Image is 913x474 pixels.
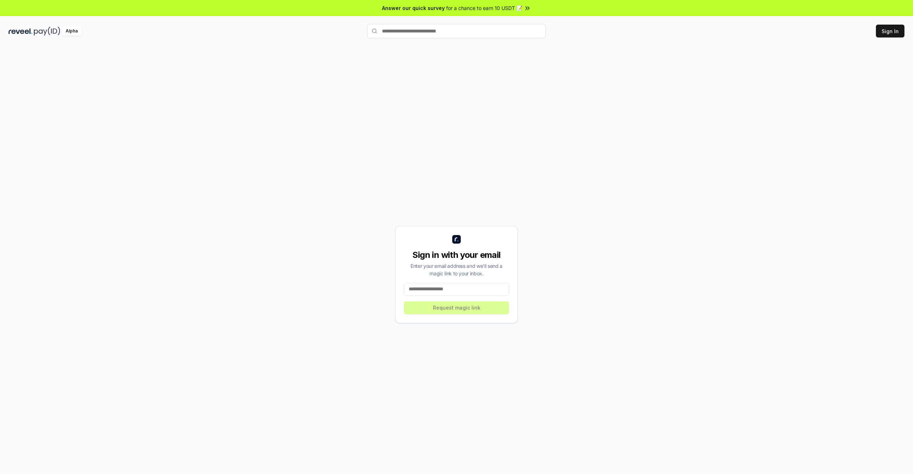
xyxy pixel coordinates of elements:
[34,27,60,36] img: pay_id
[9,27,32,36] img: reveel_dark
[404,262,509,277] div: Enter your email address and we’ll send a magic link to your inbox.
[404,249,509,261] div: Sign in with your email
[382,4,445,12] span: Answer our quick survey
[876,25,904,37] button: Sign In
[452,235,461,244] img: logo_small
[446,4,522,12] span: for a chance to earn 10 USDT 📝
[62,27,82,36] div: Alpha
